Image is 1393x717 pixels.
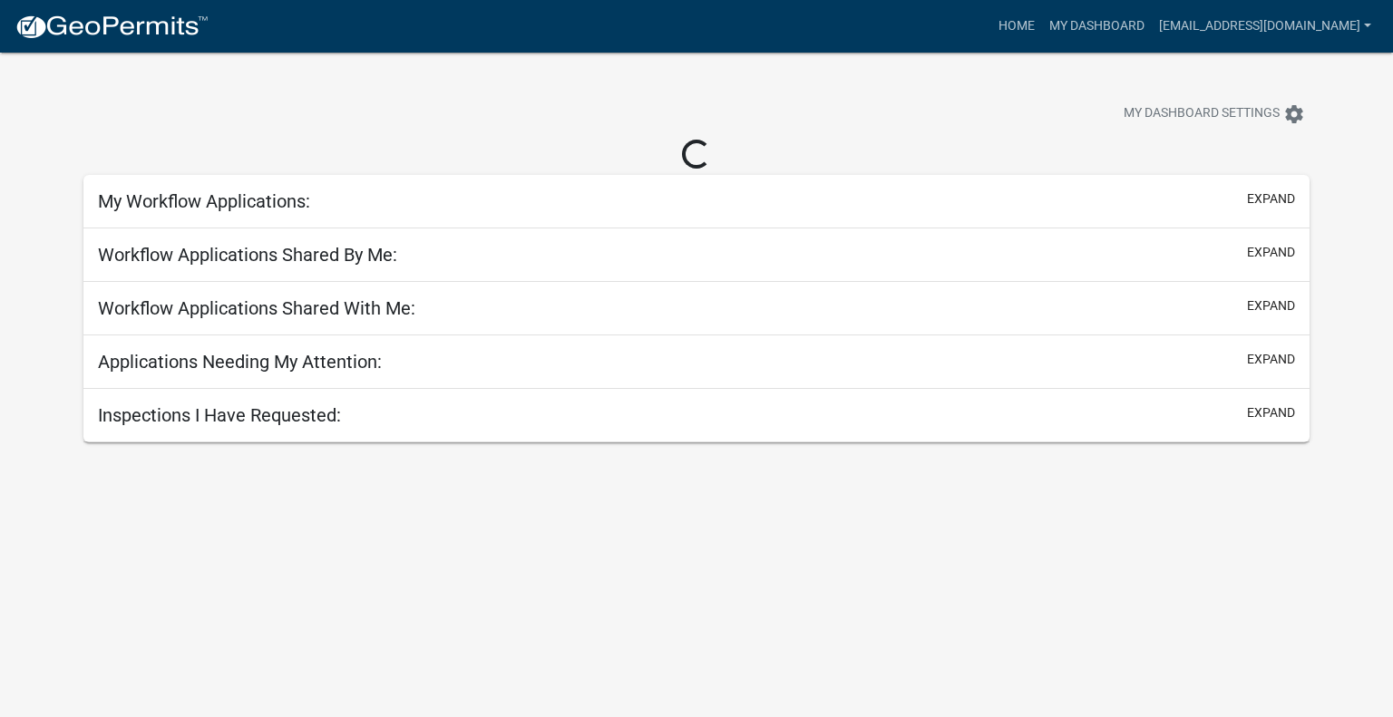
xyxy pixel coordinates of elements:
i: settings [1283,103,1305,125]
a: [EMAIL_ADDRESS][DOMAIN_NAME] [1152,9,1378,44]
button: expand [1247,403,1295,422]
button: expand [1247,189,1295,208]
button: expand [1247,350,1295,369]
span: My Dashboard Settings [1124,103,1280,125]
button: My Dashboard Settingssettings [1109,96,1320,131]
h5: Inspections I Have Requested: [98,404,341,426]
a: Home [991,9,1042,44]
h5: Applications Needing My Attention: [98,351,382,373]
h5: Workflow Applications Shared With Me: [98,297,415,319]
button: expand [1247,243,1295,262]
h5: My Workflow Applications: [98,190,310,212]
a: My Dashboard [1042,9,1152,44]
button: expand [1247,296,1295,315]
h5: Workflow Applications Shared By Me: [98,244,397,266]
